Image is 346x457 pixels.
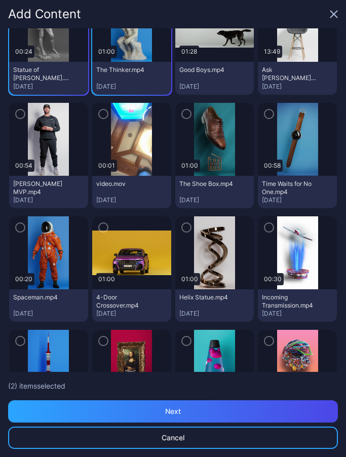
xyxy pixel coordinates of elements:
div: 01:00 [179,273,200,285]
div: [DATE] [179,310,250,318]
div: 00:01 [96,160,117,172]
div: 13:49 [262,46,282,58]
div: Time Waits for No One.mp4 [262,180,318,196]
div: ( 2 ) item s selected [8,380,338,392]
div: Next [165,407,181,415]
div: Good Boys.mp4 [179,66,235,74]
div: [DATE] [262,83,333,91]
div: 4-Door Crossover.mp4 [96,293,152,310]
div: [DATE] [262,196,333,204]
div: Spaceman.mp4 [13,293,69,301]
div: 01:00 [179,160,200,172]
div: Ask Tim Draper Anything.mp4 [262,66,318,82]
div: Add Content [8,8,326,20]
div: The Shoe Box.mp4 [179,180,235,188]
div: The Thinker.mp4 [96,66,152,74]
div: Cancel [162,434,184,442]
div: [DATE] [13,196,84,204]
div: [DATE] [179,196,250,204]
div: 00:58 [262,160,283,172]
div: [DATE] [13,83,84,91]
button: Cancel [8,427,338,449]
div: 00:24 [13,46,34,58]
div: 00:30 [262,273,284,285]
div: 00:54 [13,160,34,172]
div: [DATE] [96,310,167,318]
div: Helix Statue.mp4 [179,293,235,301]
div: [DATE] [96,196,167,204]
div: video.mov [96,180,152,188]
div: [DATE] [179,83,250,91]
div: [DATE] [13,310,84,318]
div: [DATE] [96,83,167,91]
div: 01:28 [179,46,199,58]
div: Albert Pujols MVP.mp4 [13,180,69,196]
button: Next [8,400,338,423]
div: Statue of David.mp4 [13,66,69,82]
div: [DATE] [262,310,333,318]
div: Incoming Transmission.mp4 [262,293,318,310]
div: 01:00 [96,273,117,285]
div: 01:00 [96,46,117,58]
div: 00:20 [13,273,34,285]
